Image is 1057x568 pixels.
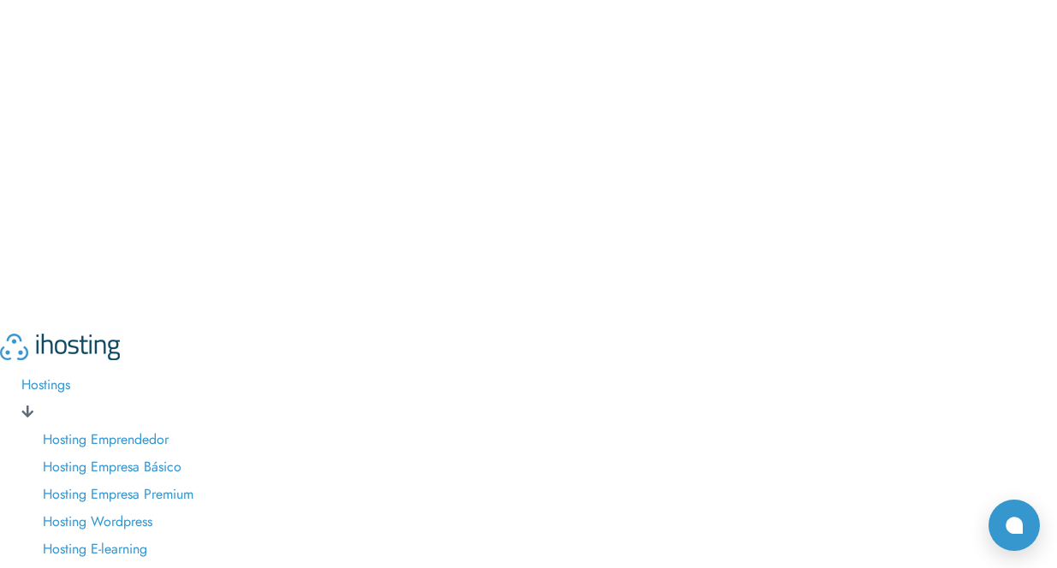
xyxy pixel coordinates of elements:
a: Hosting Wordpress [43,512,152,531]
a: Hosting E-learning [43,539,147,559]
a: Hosting Emprendedor [43,429,169,449]
a: Hosting Empresa Premium [43,484,193,504]
button: Open chat window [989,500,1040,551]
a: Hosting Empresa Básico [43,457,181,476]
a: Hostings [21,375,70,394]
